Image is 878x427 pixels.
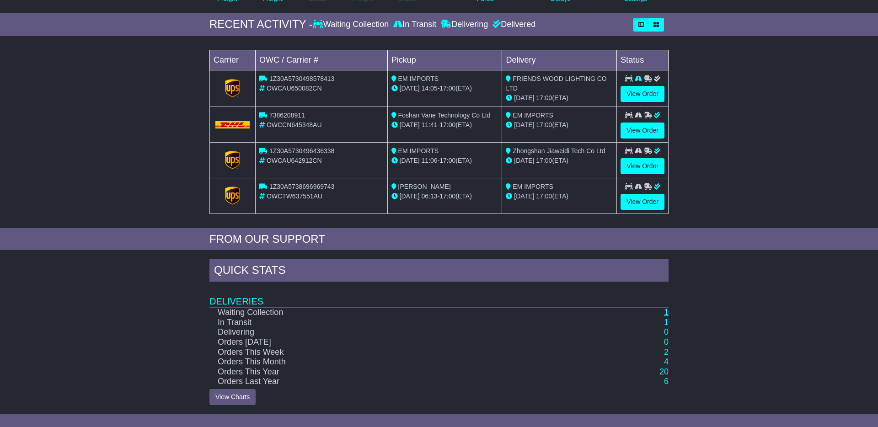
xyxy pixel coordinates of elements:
[209,337,584,347] td: Orders [DATE]
[617,50,669,70] td: Status
[267,157,322,164] span: OWCAU642912CN
[514,157,534,164] span: [DATE]
[536,94,552,101] span: 17:00
[506,93,613,103] div: (ETA)
[439,85,455,92] span: 17:00
[502,50,617,70] td: Delivery
[536,157,552,164] span: 17:00
[209,233,669,246] div: FROM OUR SUPPORT
[387,50,502,70] td: Pickup
[621,194,664,210] a: View Order
[664,337,669,347] a: 0
[269,147,334,155] span: 1Z30A5730496436338
[490,20,535,30] div: Delivered
[506,192,613,201] div: (ETA)
[422,85,438,92] span: 14:05
[664,347,669,357] a: 2
[400,192,420,200] span: [DATE]
[506,75,606,92] span: FRIENDS WOOD LIGHTING CO LTD
[439,121,455,128] span: 17:00
[536,121,552,128] span: 17:00
[209,389,256,405] a: View Charts
[400,157,420,164] span: [DATE]
[398,147,439,155] span: EM IMPORTS
[422,192,438,200] span: 06:13
[313,20,391,30] div: Waiting Collection
[398,112,491,119] span: Foshan Vane Technology Co Ltd
[225,187,241,205] img: GetCarrierServiceLogo
[391,20,439,30] div: In Transit
[391,84,498,93] div: - (ETA)
[664,327,669,336] a: 0
[439,157,455,164] span: 17:00
[422,121,438,128] span: 11:41
[269,183,334,190] span: 1Z30A5738696969743
[269,112,305,119] span: 7386208911
[513,183,553,190] span: EM IMPORTS
[514,94,534,101] span: [DATE]
[209,357,584,367] td: Orders This Month
[398,183,451,190] span: [PERSON_NAME]
[209,18,313,31] div: RECENT ACTIVITY -
[209,377,584,387] td: Orders Last Year
[664,318,669,327] a: 1
[664,377,669,386] a: 6
[209,259,669,284] div: Quick Stats
[506,156,613,165] div: (ETA)
[659,367,669,376] a: 20
[422,157,438,164] span: 11:06
[267,121,322,128] span: OWCCN645348AU
[209,347,584,358] td: Orders This Week
[209,318,584,328] td: In Transit
[391,192,498,201] div: - (ETA)
[209,367,584,377] td: Orders This Year
[664,308,669,317] a: 1
[225,151,241,169] img: GetCarrierServiceLogo
[215,121,250,128] img: DHL.png
[514,121,534,128] span: [DATE]
[209,307,584,318] td: Waiting Collection
[439,20,490,30] div: Delivering
[621,86,664,102] a: View Order
[536,192,552,200] span: 17:00
[514,192,534,200] span: [DATE]
[621,158,664,174] a: View Order
[210,50,256,70] td: Carrier
[513,147,605,155] span: Zhongshan Jiaweidi Tech Co Ltd
[621,123,664,139] a: View Order
[439,192,455,200] span: 17:00
[256,50,388,70] td: OWC / Carrier #
[267,85,322,92] span: OWCAU650082CN
[506,120,613,130] div: (ETA)
[391,120,498,130] div: - (ETA)
[225,79,241,97] img: GetCarrierServiceLogo
[400,85,420,92] span: [DATE]
[391,156,498,165] div: - (ETA)
[398,75,439,82] span: EM IMPORTS
[513,112,553,119] span: EM IMPORTS
[400,121,420,128] span: [DATE]
[267,192,322,200] span: OWCTW637551AU
[209,327,584,337] td: Delivering
[664,357,669,366] a: 4
[269,75,334,82] span: 1Z30A5730498578413
[209,284,669,307] td: Deliveries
